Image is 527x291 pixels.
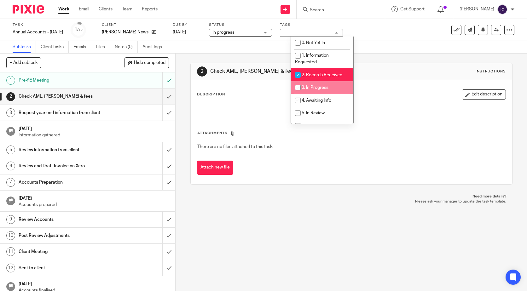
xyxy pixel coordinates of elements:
[309,8,366,13] input: Search
[6,231,15,240] div: 10
[197,145,273,149] span: There are no files attached to this task.
[125,57,169,68] button: Hide completed
[13,41,36,53] a: Subtasks
[6,162,15,170] div: 6
[13,29,63,35] div: Annual Accounts - March 2025
[99,6,113,12] a: Clients
[302,98,331,103] span: 4. Awaiting Info
[173,30,186,34] span: [DATE]
[6,178,15,187] div: 7
[197,194,506,199] p: Need more details?
[302,41,325,45] span: 0. Not Yet In
[462,89,506,100] button: Edit description
[209,22,272,27] label: Status
[134,60,165,66] span: Hide completed
[476,69,506,74] div: Instructions
[460,6,494,12] p: [PERSON_NAME]
[73,41,91,53] a: Emails
[197,131,228,135] span: Attachments
[19,279,169,287] h1: [DATE]
[122,6,132,12] a: Team
[142,41,167,53] a: Audit logs
[74,26,83,33] div: 1
[280,22,343,27] label: Tags
[6,247,15,256] div: 11
[6,145,15,154] div: 5
[19,76,110,85] h1: Pre-YE Meeting
[13,29,63,35] div: Annual Accounts - [DATE]
[13,5,44,14] img: Pixie
[19,202,169,208] p: Accounts prepared
[400,7,425,11] span: Get Support
[173,22,201,27] label: Due by
[19,178,110,187] h1: Accounts Preparation
[77,28,83,32] small: /17
[19,263,110,273] h1: Sent to client
[19,124,169,132] h1: [DATE]
[197,92,225,97] p: Description
[497,4,507,14] img: svg%3E
[19,108,110,117] h1: Request year end information from client
[210,68,365,75] h1: Check AML, [PERSON_NAME] & fees
[19,215,110,224] h1: Review Accounts
[6,215,15,224] div: 9
[19,194,169,202] h1: [DATE]
[6,57,41,68] button: + Add subtask
[115,41,138,53] a: Notes (0)
[19,231,110,240] h1: Post Review Adjustments
[58,6,69,12] a: Work
[13,22,63,27] label: Task
[19,247,110,256] h1: Client Meeting
[212,30,235,35] span: In progress
[6,264,15,272] div: 12
[197,161,233,175] button: Attach new file
[19,161,110,171] h1: Review and Draft Invoice on Xero
[197,66,207,77] div: 2
[79,6,89,12] a: Email
[197,199,506,204] p: Please ask your manager to update the task template.
[295,53,329,64] span: 1. Information Requested
[96,41,110,53] a: Files
[6,76,15,85] div: 1
[41,41,69,53] a: Client tasks
[102,22,165,27] label: Client
[6,92,15,101] div: 2
[302,73,342,77] span: 2. Records Received
[302,85,328,90] span: 3. In Progress
[19,145,110,155] h1: Review information from client
[19,132,169,138] p: Information gathered
[6,108,15,117] div: 3
[302,111,325,115] span: 5. In Review
[142,6,158,12] a: Reports
[102,29,148,35] p: [PERSON_NAME] News
[19,92,110,101] h1: Check AML, [PERSON_NAME] & fees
